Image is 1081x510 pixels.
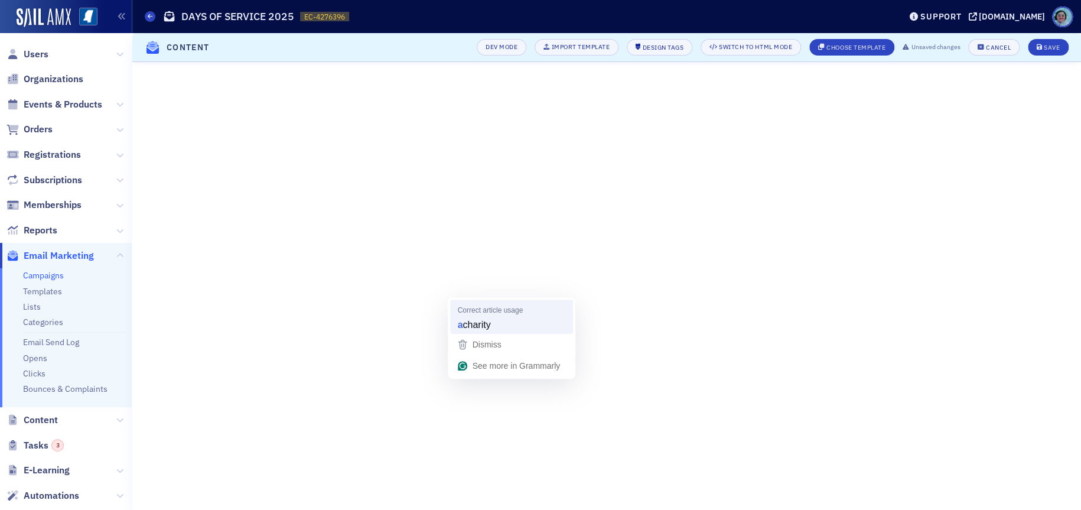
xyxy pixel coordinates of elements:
[23,301,41,312] a: Lists
[1028,39,1069,56] button: Save
[6,48,48,61] a: Users
[642,44,683,51] div: Design Tags
[979,11,1045,22] div: [DOMAIN_NAME]
[477,39,526,56] button: Dev Mode
[24,489,79,502] span: Automations
[6,174,82,187] a: Subscriptions
[986,44,1011,51] div: Cancel
[6,439,64,452] a: Tasks3
[6,414,58,427] a: Content
[23,337,79,347] a: Email Send Log
[968,12,1049,21] button: [DOMAIN_NAME]
[23,368,45,379] a: Clicks
[6,224,57,237] a: Reports
[6,464,70,477] a: E-Learning
[920,11,961,22] div: Support
[6,199,82,212] a: Memberships
[809,39,894,56] button: Choose Template
[24,249,94,262] span: Email Marketing
[6,73,83,86] a: Organizations
[6,123,53,136] a: Orders
[6,98,102,111] a: Events & Products
[71,8,97,28] a: View Homepage
[24,224,57,237] span: Reports
[23,270,64,281] a: Campaigns
[24,199,82,212] span: Memberships
[132,62,1081,510] iframe: To enrich screen reader interactions, please activate Accessibility in Grammarly extension settings
[911,43,960,52] span: Unsaved changes
[826,44,885,51] div: Choose Template
[24,439,64,452] span: Tasks
[1052,7,1073,27] span: Profile
[24,48,48,61] span: Users
[6,489,79,502] a: Automations
[701,39,801,56] button: Switch to HTML Mode
[24,174,82,187] span: Subscriptions
[968,39,1019,56] button: Cancel
[24,98,102,111] span: Events & Products
[627,39,692,56] button: Design Tags
[1044,44,1060,51] div: Save
[23,353,47,363] a: Opens
[24,414,58,427] span: Content
[24,148,81,161] span: Registrations
[23,384,108,394] a: Bounces & Complaints
[24,123,53,136] span: Orders
[167,41,210,54] h4: Content
[24,464,70,477] span: E-Learning
[23,317,63,327] a: Categories
[6,148,81,161] a: Registrations
[79,8,97,26] img: SailAMX
[24,73,83,86] span: Organizations
[51,439,64,451] div: 3
[535,39,618,56] button: Import Template
[181,9,294,24] h1: DAYS OF SERVICE 2025
[304,12,345,22] span: EC-4276396
[23,286,62,297] a: Templates
[719,44,792,50] div: Switch to HTML Mode
[17,8,71,27] img: SailAMX
[551,44,610,50] div: Import Template
[6,249,94,262] a: Email Marketing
